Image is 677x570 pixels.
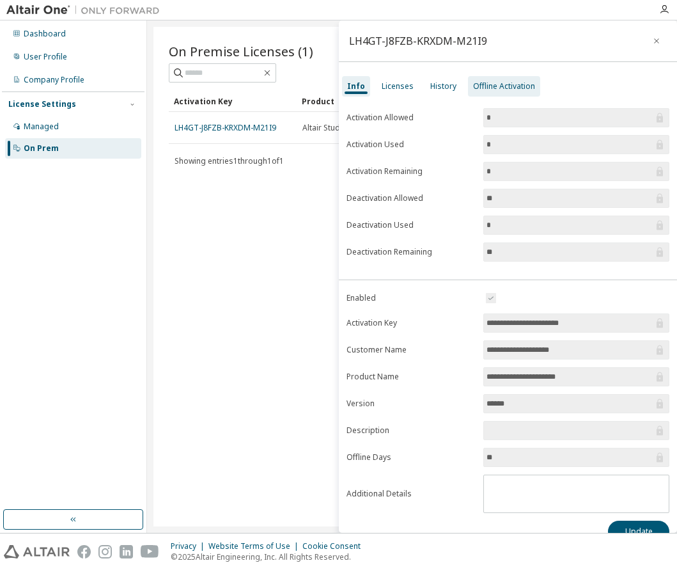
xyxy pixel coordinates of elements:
[175,122,276,133] a: LH4GT-J8FZB-KRXDM-M21I9
[473,81,535,91] div: Offline Activation
[24,122,59,132] div: Managed
[4,545,70,558] img: altair_logo.svg
[346,399,476,409] label: Version
[24,29,66,39] div: Dashboard
[208,541,302,551] div: Website Terms of Use
[346,113,476,123] label: Activation Allowed
[302,123,378,133] span: Altair Student Edition
[302,91,407,111] div: Product
[346,489,476,499] label: Additional Details
[302,541,368,551] div: Cookie Consent
[346,220,476,230] label: Deactivation Used
[77,545,91,558] img: facebook.svg
[169,42,313,60] span: On Premise Licenses (1)
[349,36,487,46] div: LH4GT-J8FZB-KRXDM-M21I9
[120,545,133,558] img: linkedin.svg
[141,545,159,558] img: youtube.svg
[346,166,476,177] label: Activation Remaining
[347,81,365,91] div: Info
[171,551,368,562] p: © 2025 Altair Engineering, Inc. All Rights Reserved.
[171,541,208,551] div: Privacy
[346,293,476,303] label: Enabled
[430,81,456,91] div: History
[175,155,284,166] span: Showing entries 1 through 1 of 1
[346,247,476,257] label: Deactivation Remaining
[24,143,59,154] div: On Prem
[346,372,476,382] label: Product Name
[346,193,476,203] label: Deactivation Allowed
[608,521,669,542] button: Update
[8,99,76,109] div: License Settings
[382,81,414,91] div: Licenses
[346,345,476,355] label: Customer Name
[346,318,476,328] label: Activation Key
[24,75,84,85] div: Company Profile
[24,52,67,62] div: User Profile
[346,425,476,436] label: Description
[346,139,476,150] label: Activation Used
[174,91,292,111] div: Activation Key
[98,545,112,558] img: instagram.svg
[346,452,476,463] label: Offline Days
[6,4,166,17] img: Altair One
